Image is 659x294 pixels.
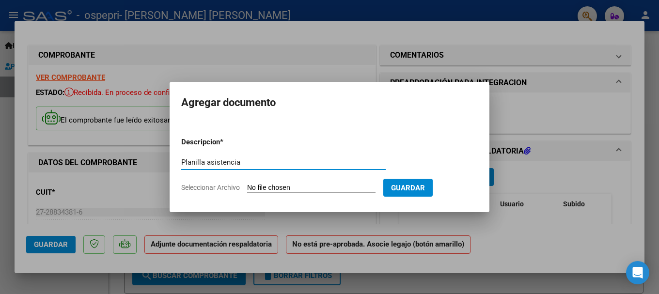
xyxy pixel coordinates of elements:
[181,137,270,148] p: Descripcion
[181,93,478,112] h2: Agregar documento
[383,179,433,197] button: Guardar
[626,261,649,284] div: Open Intercom Messenger
[391,184,425,192] span: Guardar
[181,184,240,191] span: Seleccionar Archivo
